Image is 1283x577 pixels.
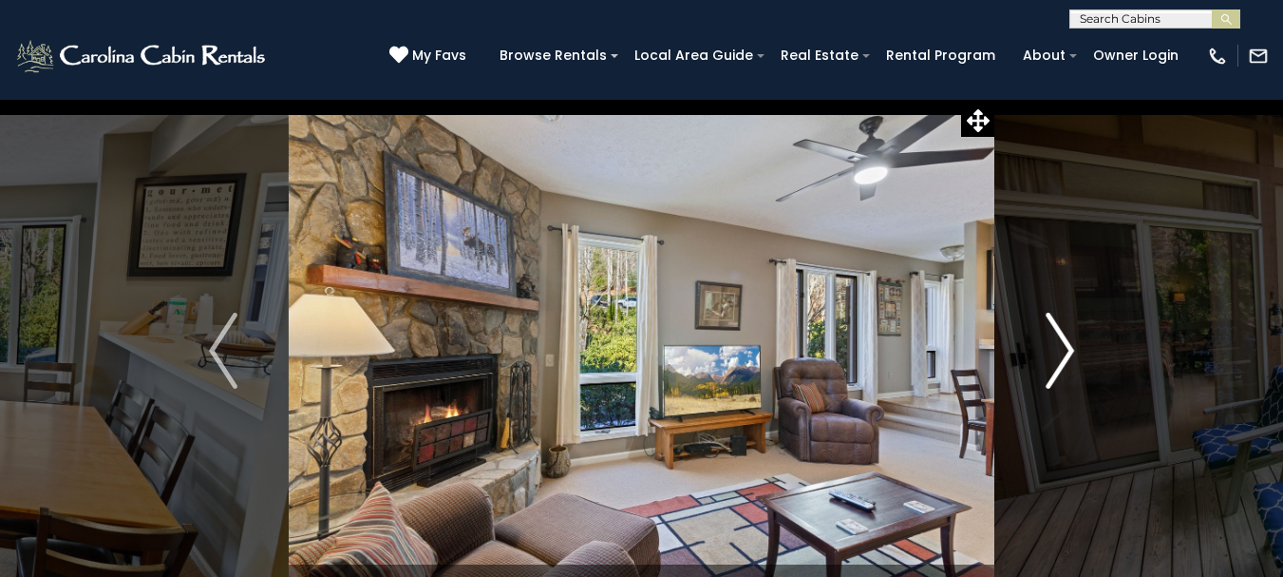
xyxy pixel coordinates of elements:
[1013,41,1075,70] a: About
[389,46,471,67] a: My Favs
[625,41,763,70] a: Local Area Guide
[771,41,868,70] a: Real Estate
[877,41,1005,70] a: Rental Program
[1207,46,1228,67] img: phone-regular-white.png
[14,37,271,75] img: White-1-2.png
[490,41,616,70] a: Browse Rentals
[412,46,466,66] span: My Favs
[1046,313,1074,389] img: arrow
[209,313,237,389] img: arrow
[1248,46,1269,67] img: mail-regular-white.png
[1084,41,1188,70] a: Owner Login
